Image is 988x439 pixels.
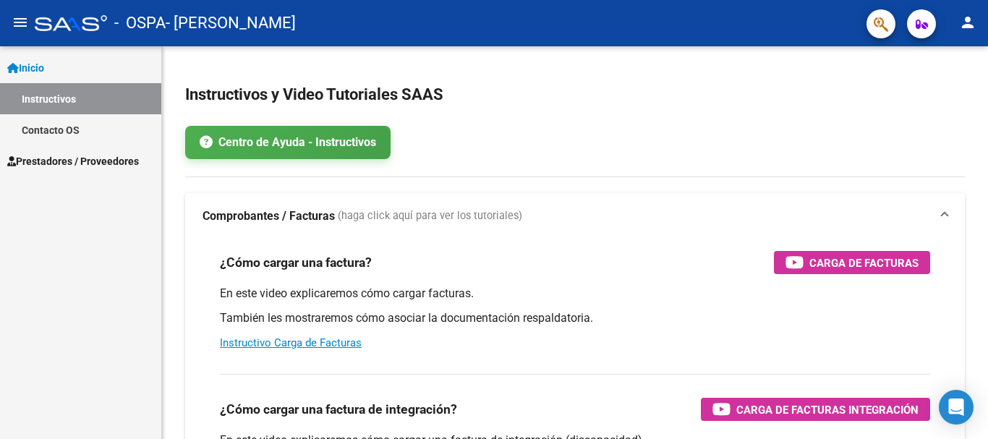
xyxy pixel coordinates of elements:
button: Carga de Facturas Integración [701,398,930,421]
mat-icon: menu [12,14,29,31]
mat-icon: person [959,14,976,31]
span: Inicio [7,60,44,76]
span: - OSPA [114,7,166,39]
a: Centro de Ayuda - Instructivos [185,126,391,159]
h2: Instructivos y Video Tutoriales SAAS [185,81,965,108]
strong: Comprobantes / Facturas [203,208,335,224]
span: - [PERSON_NAME] [166,7,296,39]
button: Carga de Facturas [774,251,930,274]
span: Carga de Facturas [809,254,919,272]
p: En este video explicaremos cómo cargar facturas. [220,286,930,302]
a: Instructivo Carga de Facturas [220,336,362,349]
h3: ¿Cómo cargar una factura? [220,252,372,273]
h3: ¿Cómo cargar una factura de integración? [220,399,457,419]
span: Prestadores / Proveedores [7,153,139,169]
span: (haga click aquí para ver los tutoriales) [338,208,522,224]
mat-expansion-panel-header: Comprobantes / Facturas (haga click aquí para ver los tutoriales) [185,193,965,239]
p: También les mostraremos cómo asociar la documentación respaldatoria. [220,310,930,326]
div: Open Intercom Messenger [939,390,974,425]
span: Carga de Facturas Integración [736,401,919,419]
